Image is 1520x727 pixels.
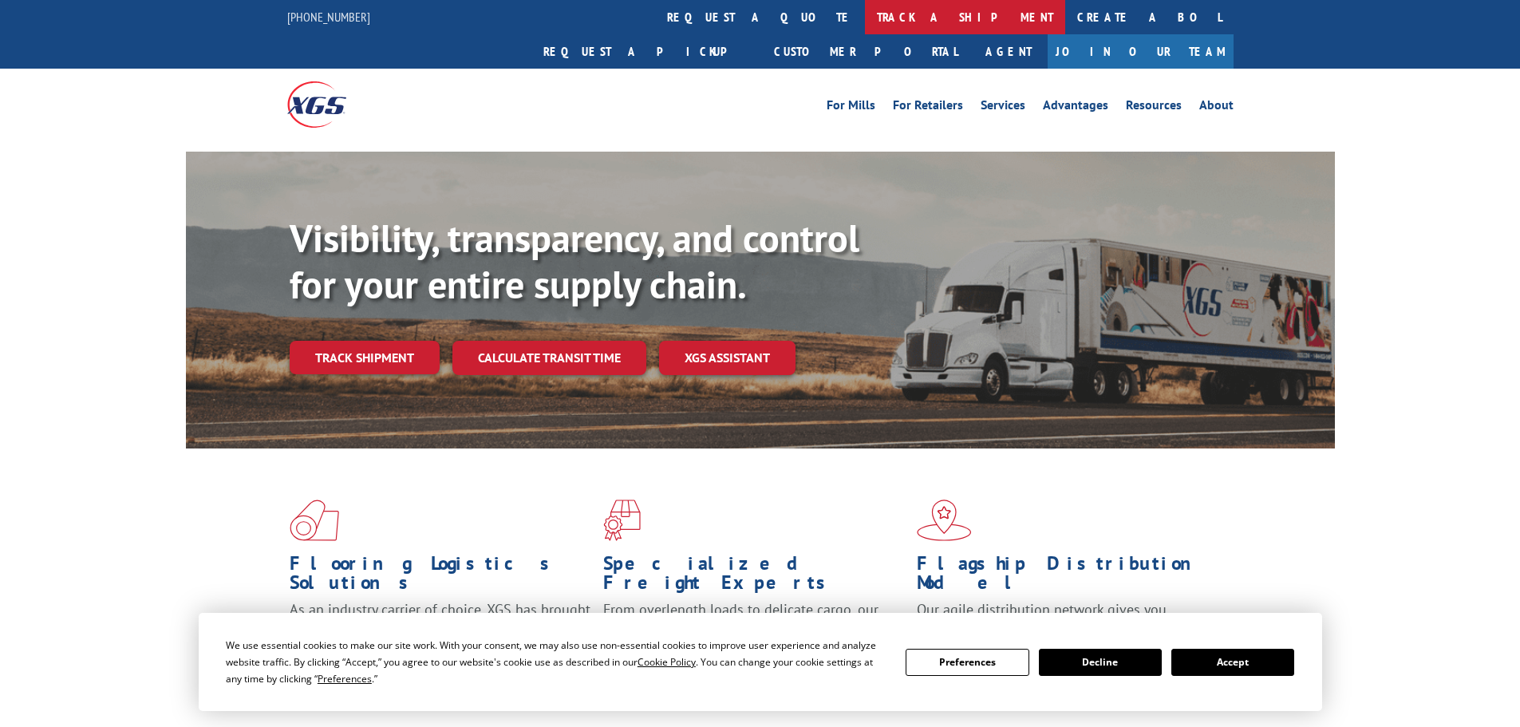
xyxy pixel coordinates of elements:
img: xgs-icon-flagship-distribution-model-red [917,500,972,541]
span: Preferences [318,672,372,686]
a: Track shipment [290,341,440,374]
button: Preferences [906,649,1028,676]
img: xgs-icon-focused-on-flooring-red [603,500,641,541]
a: About [1199,99,1234,117]
span: As an industry carrier of choice, XGS has brought innovation and dedication to flooring logistics... [290,600,590,657]
a: Services [981,99,1025,117]
b: Visibility, transparency, and control for your entire supply chain. [290,213,859,309]
a: Resources [1126,99,1182,117]
a: XGS ASSISTANT [659,341,796,375]
h1: Flooring Logistics Solutions [290,554,591,600]
a: Join Our Team [1048,34,1234,69]
a: Agent [969,34,1048,69]
button: Accept [1171,649,1294,676]
a: Advantages [1043,99,1108,117]
a: For Retailers [893,99,963,117]
a: For Mills [827,99,875,117]
div: Cookie Consent Prompt [199,613,1322,711]
a: [PHONE_NUMBER] [287,9,370,25]
img: xgs-icon-total-supply-chain-intelligence-red [290,500,339,541]
a: Customer Portal [762,34,969,69]
h1: Specialized Freight Experts [603,554,905,600]
p: From overlength loads to delicate cargo, our experienced staff knows the best way to move your fr... [603,600,905,671]
h1: Flagship Distribution Model [917,554,1218,600]
a: Calculate transit time [452,341,646,375]
span: Our agile distribution network gives you nationwide inventory management on demand. [917,600,1210,638]
a: Request a pickup [531,34,762,69]
div: We use essential cookies to make our site work. With your consent, we may also use non-essential ... [226,637,886,687]
span: Cookie Policy [638,655,696,669]
button: Decline [1039,649,1162,676]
